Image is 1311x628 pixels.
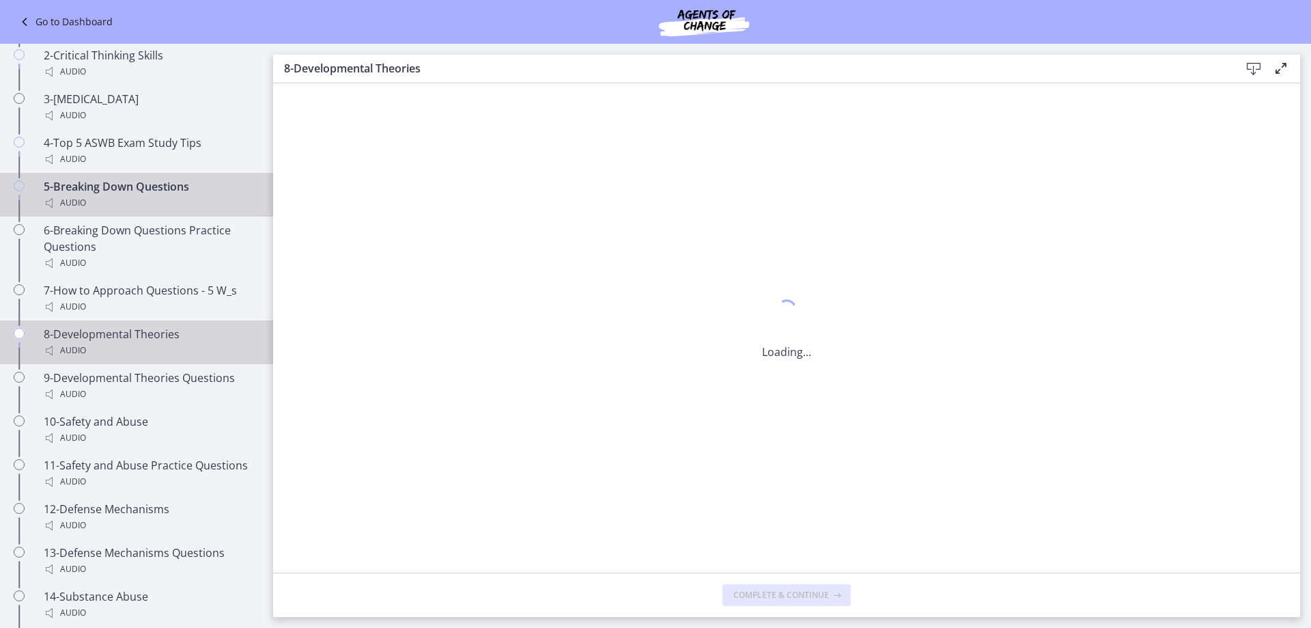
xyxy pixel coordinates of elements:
div: Audio [44,107,257,124]
div: 6-Breaking Down Questions Practice Questions [44,222,257,271]
h3: 8-Developmental Theories [284,60,1218,77]
div: Audio [44,430,257,446]
div: Audio [44,561,257,577]
div: Audio [44,151,257,167]
div: Audio [44,64,257,80]
div: 9-Developmental Theories Questions [44,370,257,402]
a: Go to Dashboard [16,14,113,30]
div: 13-Defense Mechanisms Questions [44,545,257,577]
div: 11-Safety and Abuse Practice Questions [44,457,257,490]
div: Audio [44,299,257,315]
div: 7-How to Approach Questions - 5 W_s [44,282,257,315]
div: Audio [44,474,257,490]
div: Audio [44,517,257,534]
div: 14-Substance Abuse [44,588,257,621]
img: Agents of Change [622,5,786,38]
div: 2-Critical Thinking Skills [44,47,257,80]
p: Loading... [762,344,811,360]
div: Audio [44,386,257,402]
button: Complete & continue [722,584,851,606]
div: 10-Safety and Abuse [44,413,257,446]
div: 3-[MEDICAL_DATA] [44,91,257,124]
div: Audio [44,195,257,211]
div: Audio [44,342,257,359]
div: 4-Top 5 ASWB Exam Study Tips [44,135,257,167]
div: 12-Defense Mechanisms [44,501,257,534]
div: Audio [44,605,257,621]
div: Audio [44,255,257,271]
div: 5-Breaking Down Questions [44,178,257,211]
div: 1 [762,296,811,327]
div: 8-Developmental Theories [44,326,257,359]
span: Complete & continue [733,590,829,601]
